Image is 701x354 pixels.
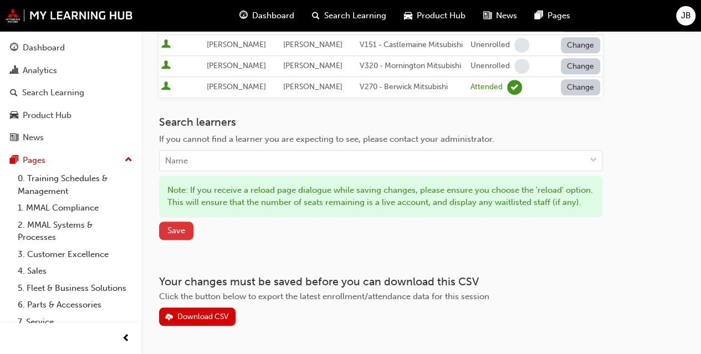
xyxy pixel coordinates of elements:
[10,88,18,98] span: search-icon
[360,81,466,94] div: V270 - Berwick Mitsubishi
[23,109,71,122] div: Product Hub
[122,332,130,346] span: prev-icon
[526,4,579,27] a: pages-iconPages
[681,9,691,22] span: JB
[13,217,137,246] a: 2. MMAL Systems & Processes
[561,58,601,74] button: Change
[10,66,18,76] span: chart-icon
[10,43,18,53] span: guage-icon
[474,4,526,27] a: news-iconNews
[283,82,342,91] span: [PERSON_NAME]
[496,9,517,22] span: News
[23,131,44,144] div: News
[4,38,137,58] a: Dashboard
[561,79,601,95] button: Change
[514,38,529,53] span: learningRecordVerb_NONE-icon
[13,296,137,314] a: 6. Parts & Accessories
[417,9,465,22] span: Product Hub
[207,82,266,91] span: [PERSON_NAME]
[324,9,386,22] span: Search Learning
[159,291,489,301] span: Click the button below to export the latest enrollment/attendance data for this session
[283,61,342,70] span: [PERSON_NAME]
[483,9,492,23] span: news-icon
[10,156,18,166] span: pages-icon
[312,9,320,23] span: search-icon
[395,4,474,27] a: car-iconProduct Hub
[13,246,137,263] a: 3. Customer Excellence
[4,83,137,103] a: Search Learning
[161,81,171,93] span: User is active
[161,60,171,71] span: User is active
[231,4,303,27] a: guage-iconDashboard
[13,170,137,199] a: 0. Training Schedules & Management
[165,313,173,322] span: download-icon
[159,275,602,288] h3: Your changes must be saved before you can download this CSV
[159,222,193,240] button: Save
[548,9,570,22] span: Pages
[470,61,510,71] div: Unenrolled
[159,134,494,144] span: If you cannot find a learner you are expecting to see, please contact your administrator.
[514,59,529,74] span: learningRecordVerb_NONE-icon
[360,39,466,52] div: V151 - Castlemaine Mitsubishi
[676,6,695,25] button: JB
[252,9,294,22] span: Dashboard
[161,39,171,50] span: User is active
[4,60,137,81] a: Analytics
[507,80,522,95] span: learningRecordVerb_ATTEND-icon
[23,64,57,77] div: Analytics
[207,40,266,49] span: [PERSON_NAME]
[4,150,137,171] button: Pages
[10,111,18,121] span: car-icon
[13,314,137,331] a: 7. Service
[535,9,543,23] span: pages-icon
[561,37,601,53] button: Change
[167,225,185,235] span: Save
[125,153,132,167] span: up-icon
[165,155,188,167] div: Name
[4,105,137,126] a: Product Hub
[6,8,133,23] img: mmal
[159,116,602,129] h3: Search learners
[283,40,342,49] span: [PERSON_NAME]
[23,154,45,167] div: Pages
[22,86,84,99] div: Search Learning
[470,82,503,93] div: Attended
[13,280,137,297] a: 5. Fleet & Business Solutions
[303,4,395,27] a: search-iconSearch Learning
[207,61,266,70] span: [PERSON_NAME]
[13,199,137,217] a: 1. MMAL Compliance
[404,9,412,23] span: car-icon
[4,35,137,150] button: DashboardAnalyticsSearch LearningProduct HubNews
[470,40,510,50] div: Unenrolled
[10,133,18,143] span: news-icon
[13,263,137,280] a: 4. Sales
[360,60,466,73] div: V320 - Mornington Mitsubishi
[590,153,597,168] span: down-icon
[177,312,229,321] div: Download CSV
[4,127,137,148] a: News
[23,42,65,54] div: Dashboard
[239,9,248,23] span: guage-icon
[159,176,602,217] div: Note: If you receive a reload page dialogue while saving changes, please ensure you choose the 'r...
[159,307,236,326] button: Download CSV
